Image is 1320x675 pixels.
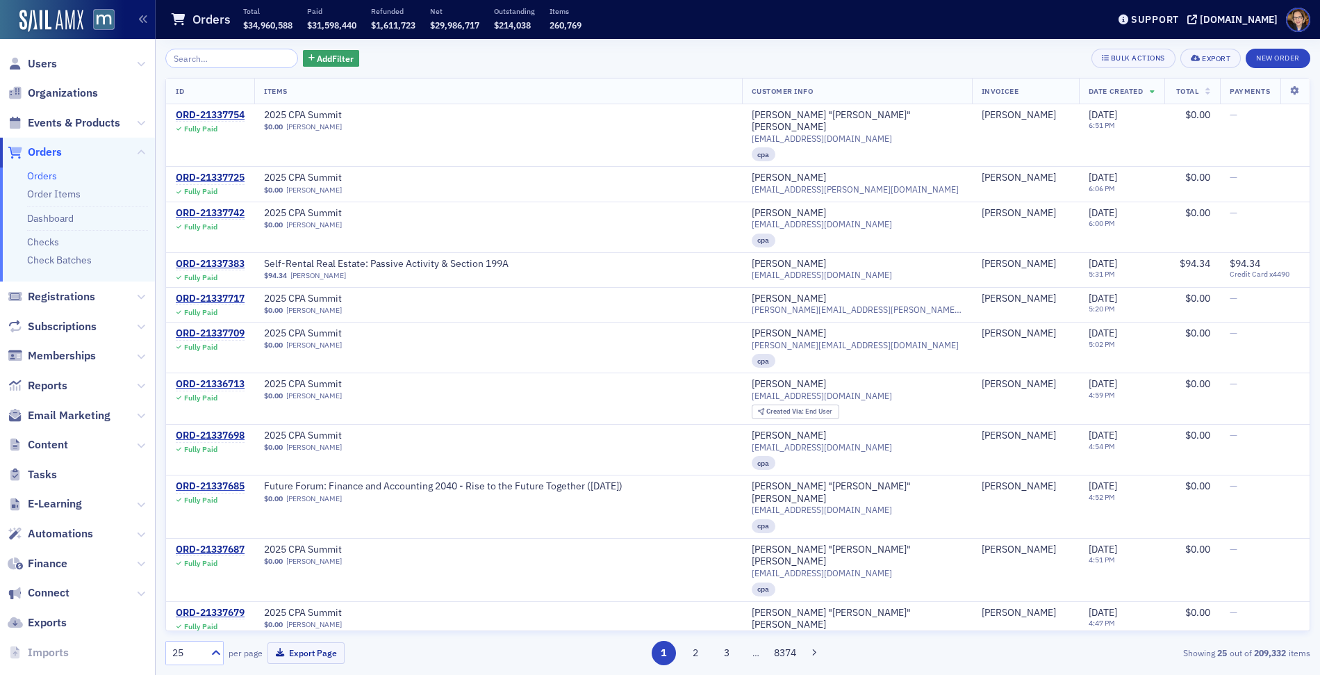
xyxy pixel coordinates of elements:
[494,6,535,16] p: Outstanding
[1089,390,1115,400] time: 4:59 PM
[264,172,439,184] a: 2025 CPA Summit
[8,348,96,364] a: Memberships
[8,615,67,631] a: Exports
[982,86,1018,96] span: Invoicee
[1089,429,1117,441] span: [DATE]
[8,496,82,512] a: E-Learning
[264,293,439,305] span: 2025 CPA Summit
[752,456,776,470] div: cpa
[766,407,805,416] span: Created Via :
[286,186,342,195] a: [PERSON_NAME]
[752,391,892,401] span: [EMAIL_ADDRESS][DOMAIN_NAME]
[752,340,959,350] span: [PERSON_NAME][EMAIL_ADDRESS][DOMAIN_NAME]
[1230,543,1237,555] span: —
[184,308,217,317] div: Fully Paid
[243,6,292,16] p: Total
[28,556,67,571] span: Finance
[8,319,97,334] a: Subscriptions
[19,10,83,32] img: SailAMX
[27,170,57,182] a: Orders
[176,258,245,270] div: ORD-21337383
[307,6,356,16] p: Paid
[1089,86,1143,96] span: Date Created
[176,607,245,619] div: ORD-21337679
[1089,555,1115,564] time: 4:51 PM
[1089,339,1115,349] time: 5:02 PM
[264,186,283,195] span: $0.00
[982,109,1056,122] a: [PERSON_NAME]
[28,615,67,631] span: Exports
[371,19,415,31] span: $1,611,723
[982,293,1069,305] span: Sara Greaves
[982,207,1069,220] span: Amanda Foehrkolb
[8,86,98,101] a: Organizations
[982,207,1056,220] div: [PERSON_NAME]
[28,145,62,160] span: Orders
[28,526,93,542] span: Automations
[243,19,292,31] span: $34,960,588
[8,56,57,72] a: Users
[752,207,826,220] a: [PERSON_NAME]
[172,646,203,660] div: 25
[176,430,245,442] a: ORD-21337698
[176,293,245,305] a: ORD-21337717
[264,306,283,315] span: $0.00
[1089,543,1117,555] span: [DATE]
[264,122,283,131] span: $0.00
[1089,606,1117,619] span: [DATE]
[184,124,217,133] div: Fully Paid
[307,19,356,31] span: $31,598,440
[982,258,1069,270] span: Mary Shepherd
[752,568,892,578] span: [EMAIL_ADDRESS][DOMAIN_NAME]
[184,496,217,505] div: Fully Paid
[8,408,110,423] a: Email Marketing
[8,556,67,571] a: Finance
[982,430,1056,442] a: [PERSON_NAME]
[8,467,57,482] a: Tasks
[176,86,184,96] span: ID
[1180,257,1210,270] span: $94.34
[1246,51,1310,63] a: New Order
[28,585,69,601] span: Connect
[1089,120,1115,130] time: 6:51 PM
[752,293,826,305] a: [PERSON_NAME]
[982,258,1056,270] div: [PERSON_NAME]
[264,327,439,340] span: 2025 CPA Summit
[550,19,581,31] span: 260,769
[286,557,342,566] a: [PERSON_NAME]
[264,109,439,122] a: 2025 CPA Summit
[176,327,245,340] div: ORD-21337709
[752,607,962,631] a: [PERSON_NAME] "[PERSON_NAME]" [PERSON_NAME]
[264,391,283,400] span: $0.00
[264,544,439,556] a: 2025 CPA Summit
[752,430,826,442] a: [PERSON_NAME]
[1089,171,1117,184] span: [DATE]
[1185,327,1210,339] span: $0.00
[1089,269,1115,279] time: 5:31 PM
[982,327,1069,340] span: Helen Pruitt
[752,234,776,247] div: cpa
[27,254,92,266] a: Check Batches
[752,304,962,315] span: [PERSON_NAME][EMAIL_ADDRESS][PERSON_NAME][DOMAIN_NAME]
[752,184,959,195] span: [EMAIL_ADDRESS][PERSON_NAME][DOMAIN_NAME]
[264,258,509,270] a: Self-Rental Real Estate: Passive Activity & Section 199A
[982,378,1056,391] div: [PERSON_NAME]
[982,480,1069,493] span: Drew VanCuran
[1131,13,1179,26] div: Support
[1230,292,1237,304] span: —
[264,557,283,566] span: $0.00
[28,496,82,512] span: E-Learning
[1230,606,1237,619] span: —
[652,641,676,665] button: 1
[8,645,69,660] a: Imports
[1185,429,1210,441] span: $0.00
[264,430,439,442] a: 2025 CPA Summit
[264,607,439,619] a: 2025 CPA Summit
[8,526,93,542] a: Automations
[982,544,1056,556] div: [PERSON_NAME]
[1180,49,1241,68] button: Export
[264,443,283,452] span: $0.00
